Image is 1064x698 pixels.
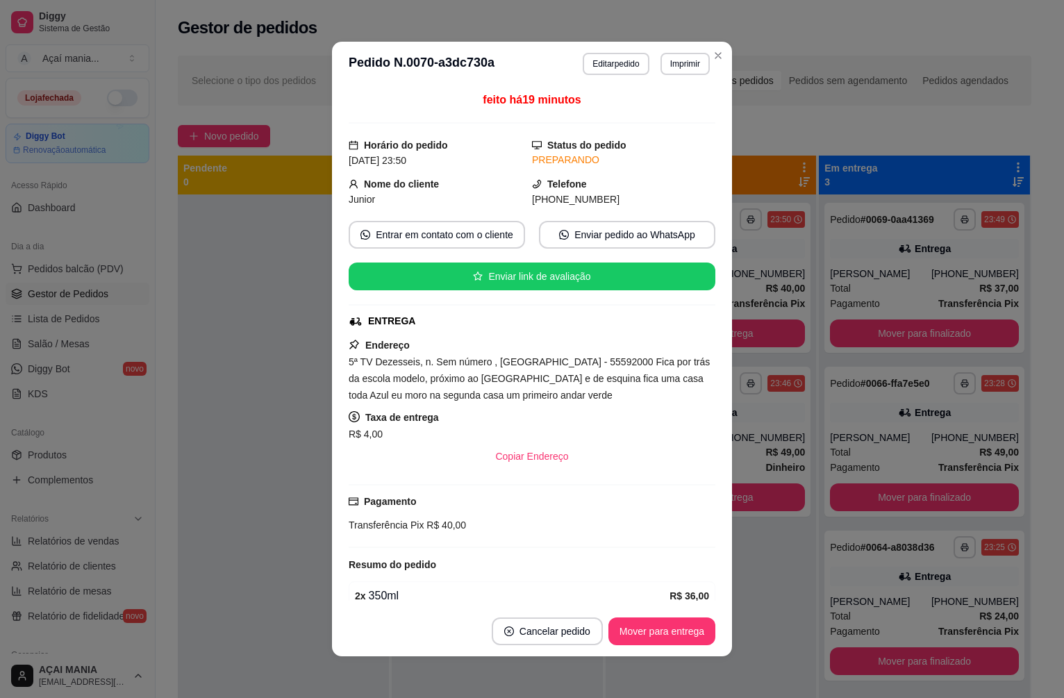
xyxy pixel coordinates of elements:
[349,140,358,150] span: calendar
[670,590,709,601] strong: R$ 36,00
[424,520,466,531] span: R$ 40,00
[547,140,626,151] strong: Status do pedido
[539,221,715,249] button: whats-appEnviar pedido ao WhatsApp
[364,178,439,190] strong: Nome do cliente
[365,412,439,423] strong: Taxa de entrega
[532,153,715,167] div: PREPARANDO
[360,230,370,240] span: whats-app
[349,221,525,249] button: whats-appEntrar em contato com o cliente
[364,496,416,507] strong: Pagamento
[532,179,542,189] span: phone
[484,442,579,470] button: Copiar Endereço
[349,520,424,531] span: Transferência Pix
[532,140,542,150] span: desktop
[504,626,514,636] span: close-circle
[492,617,603,645] button: close-circleCancelar pedido
[364,140,448,151] strong: Horário do pedido
[349,155,406,166] span: [DATE] 23:50
[483,94,581,106] span: feito há 19 minutos
[349,179,358,189] span: user
[349,497,358,506] span: credit-card
[349,429,383,440] span: R$ 4,00
[355,590,366,601] strong: 2 x
[608,617,715,645] button: Mover para entrega
[532,194,620,205] span: [PHONE_NUMBER]
[583,53,649,75] button: Editarpedido
[559,230,569,240] span: whats-app
[349,411,360,422] span: dollar
[349,53,494,75] h3: Pedido N. 0070-a3dc730a
[349,263,715,290] button: starEnviar link de avaliação
[349,559,436,570] strong: Resumo do pedido
[660,53,710,75] button: Imprimir
[349,356,710,401] span: 5ª TV Dezesseis, n. Sem número , [GEOGRAPHIC_DATA] - 55592000 Fica por trás da escola modelo, pró...
[365,340,410,351] strong: Endereço
[355,588,670,604] div: 350ml
[368,314,415,329] div: ENTREGA
[349,339,360,350] span: pushpin
[473,272,483,281] span: star
[547,178,587,190] strong: Telefone
[707,44,729,67] button: Close
[349,194,375,205] span: Junior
